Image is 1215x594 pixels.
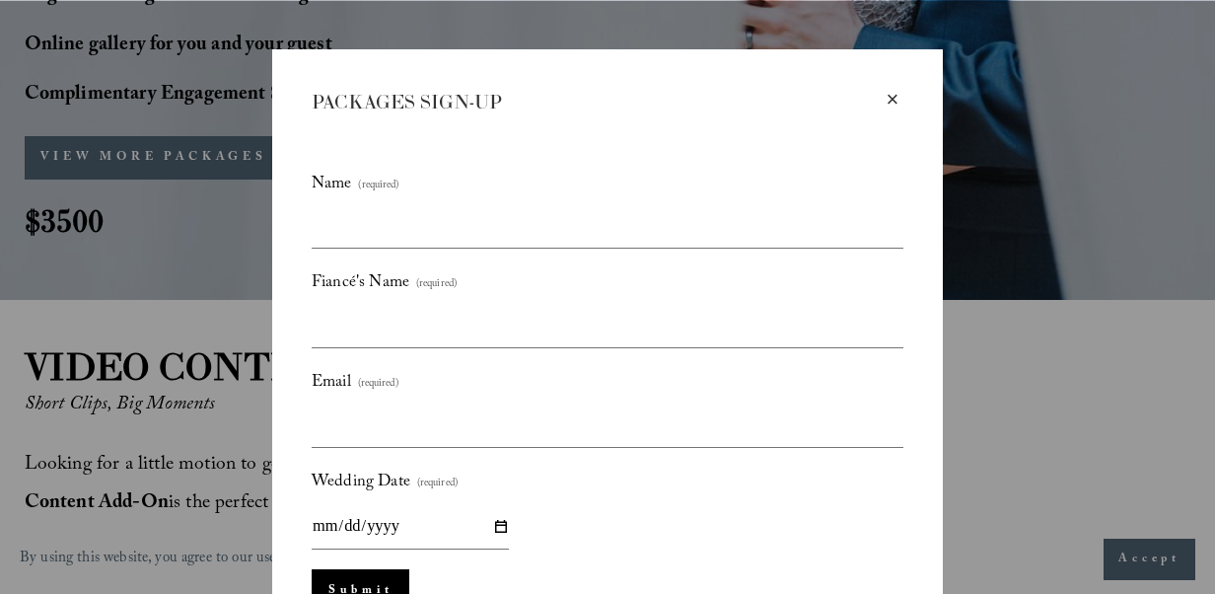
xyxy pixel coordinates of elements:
span: Email [312,368,351,401]
span: (required) [417,474,458,494]
span: Name [312,170,352,202]
div: PACKAGES SIGN-UP [312,89,882,115]
div: Close [882,89,903,111]
span: Fiancé's Name [312,268,409,301]
span: (required) [416,274,457,295]
span: (required) [358,374,398,395]
span: (required) [358,176,398,196]
span: Wedding Date [312,468,410,500]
